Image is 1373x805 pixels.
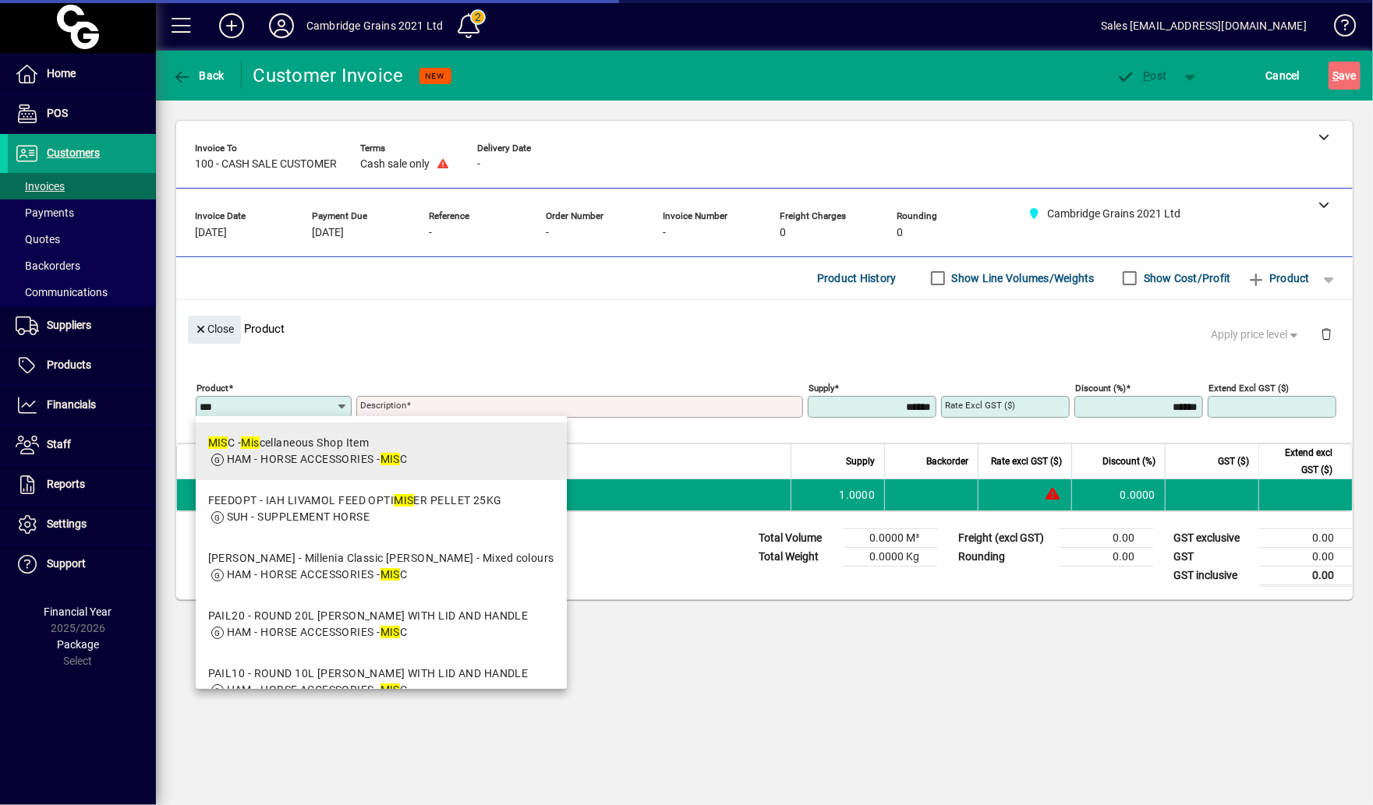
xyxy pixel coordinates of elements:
[47,147,100,159] span: Customers
[8,199,156,226] a: Payments
[196,653,567,711] mat-option: PAIL10 - ROUND 10L PAIL WITH LID AND HANDLE
[991,453,1062,470] span: Rate excl GST ($)
[897,227,903,239] span: 0
[188,316,241,344] button: Close
[8,226,156,252] a: Quotes
[227,453,408,465] span: HAM - HORSE ACCESSORIES - C
[1141,270,1231,286] label: Show Cost/Profit
[184,322,245,336] app-page-header-button: Close
[16,180,65,192] span: Invoices
[194,316,235,342] span: Close
[1262,62,1304,90] button: Cancel
[1166,566,1259,585] td: GST inclusive
[196,480,567,538] mat-option: FEEDOPT - IAH LIVAMOL FEED OPTIMISER PELLET 25KG
[8,279,156,305] a: Communications
[1205,320,1308,348] button: Apply price level
[1166,547,1259,566] td: GST
[8,505,156,544] a: Settings
[168,62,228,90] button: Back
[227,568,408,581] span: HAM - HORSE ACCESSORIES - C
[8,545,156,584] a: Support
[380,683,400,696] em: MIS
[945,400,1015,411] mat-label: Rate excl GST ($)
[312,227,344,239] span: [DATE]
[1102,453,1155,470] span: Discount (%)
[8,306,156,345] a: Suppliers
[227,683,408,696] span: HAM - HORSE ACCESSORIES - C
[176,300,1353,357] div: Product
[8,94,156,133] a: POS
[47,319,91,331] span: Suppliers
[1269,444,1332,478] span: Extend excl GST ($)
[196,538,567,595] mat-option: Rakes - Millenia Classic Rakes - Mixed colours
[1308,327,1345,341] app-page-header-button: Delete
[8,173,156,199] a: Invoices
[195,158,337,171] span: 100 - CASH SALE CUSTOMER
[926,453,968,470] span: Backorder
[57,638,99,651] span: Package
[1308,316,1345,353] button: Delete
[257,12,306,40] button: Profile
[306,13,443,38] div: Cambridge Grains 2021 Ltd
[208,666,529,682] div: PAIL10 - ROUND 10L [PERSON_NAME] WITH LID AND HANDLE
[1259,566,1353,585] td: 0.00
[846,453,875,470] span: Supply
[47,398,96,411] span: Financials
[811,264,903,292] button: Product History
[844,528,938,547] td: 0.0000 M³
[8,386,156,425] a: Financials
[1322,3,1354,54] a: Knowledge Base
[8,55,156,94] a: Home
[949,270,1095,286] label: Show Line Volumes/Weights
[546,227,549,239] span: -
[47,67,76,79] span: Home
[208,608,529,624] div: PAIL20 - ROUND 20L [PERSON_NAME] WITH LID AND HANDLE
[47,438,71,450] span: Staff
[208,436,228,449] em: MIS
[253,63,404,88] div: Customer Invoice
[227,510,370,523] span: SUH - SUPPLEMENT HORSE
[477,158,480,171] span: -
[809,382,834,393] mat-label: Supply
[1332,63,1357,88] span: ave
[8,465,156,504] a: Reports
[840,487,876,503] span: 1.0000
[47,107,68,119] span: POS
[8,346,156,385] a: Products
[1075,382,1126,393] mat-label: Discount (%)
[8,425,156,464] a: Staff
[241,436,259,449] em: Mis
[380,626,400,638] em: MIS
[1329,62,1361,90] button: Save
[16,260,80,272] span: Backorders
[380,568,400,581] em: MIS
[47,478,85,490] span: Reports
[16,286,108,298] span: Communications
[195,227,227,239] span: [DATE]
[47,517,87,530] span: Settings
[780,227,786,239] span: 0
[1259,547,1353,566] td: 0.00
[1208,382,1289,393] mat-label: Extend excl GST ($)
[156,62,242,90] app-page-header-button: Back
[208,493,502,509] div: FEEDOPT - IAH LIVAMOL FEED OPTI ER PELLET 25KG
[360,400,406,411] mat-label: Description
[429,227,432,239] span: -
[207,12,257,40] button: Add
[1259,528,1353,547] td: 0.00
[950,547,1060,566] td: Rounding
[47,358,91,371] span: Products
[1166,528,1259,547] td: GST exclusive
[1060,547,1153,566] td: 0.00
[172,69,225,82] span: Back
[44,606,112,618] span: Financial Year
[663,227,666,239] span: -
[196,382,228,393] mat-label: Product
[208,550,554,567] div: [PERSON_NAME] - Millenia Classic [PERSON_NAME] - Mixed colours
[1144,69,1151,82] span: P
[1212,327,1302,343] span: Apply price level
[1116,69,1167,82] span: ost
[1071,479,1165,510] td: 0.0000
[47,557,86,570] span: Support
[380,453,400,465] em: MIS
